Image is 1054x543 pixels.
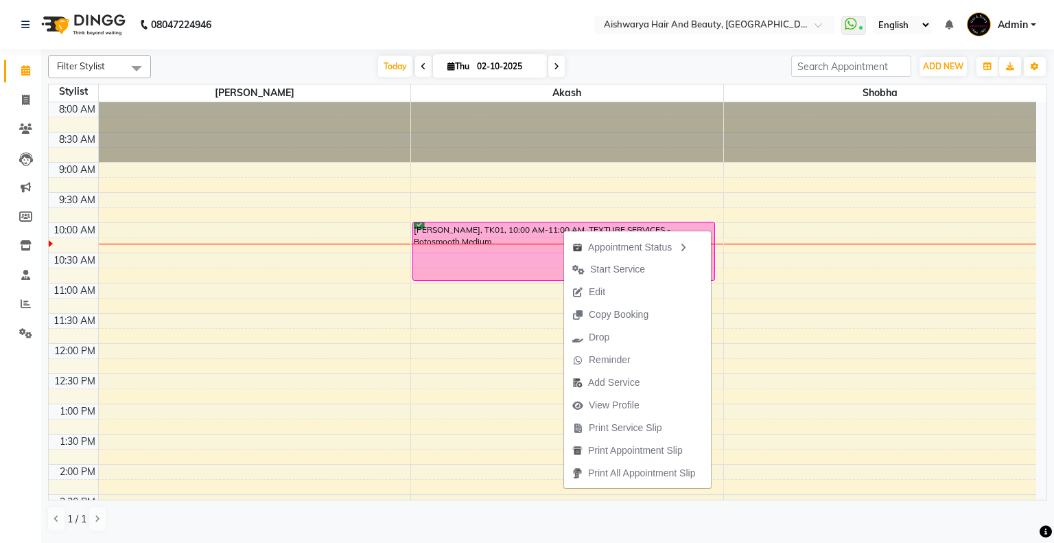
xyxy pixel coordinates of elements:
div: Appointment Status [564,235,711,258]
span: Thu [444,61,473,71]
span: Print All Appointment Slip [588,466,695,481]
div: 10:00 AM [51,223,98,238]
span: Drop [589,330,609,345]
span: Shobha [724,84,1036,102]
img: Admin [967,12,991,36]
div: 11:00 AM [51,284,98,298]
img: logo [35,5,129,44]
div: 1:30 PM [57,435,98,449]
div: 8:00 AM [56,102,98,117]
div: 2:00 PM [57,465,98,479]
img: apt_status.png [572,242,583,253]
span: Filter Stylist [57,60,105,71]
span: Add Service [588,376,640,390]
span: Start Service [590,262,645,277]
div: 12:30 PM [51,374,98,389]
input: 2025-10-02 [473,56,541,77]
b: 08047224946 [151,5,211,44]
span: Akash [411,84,723,102]
span: Today [378,56,412,77]
img: printall.png [572,468,583,478]
div: 8:30 AM [56,132,98,147]
span: Reminder [589,353,631,367]
div: [PERSON_NAME], TK01, 10:00 AM-11:00 AM, TEXTURE SERVICES - Botosmooth Medium [413,222,714,280]
div: 9:30 AM [56,193,98,207]
div: 2:30 PM [57,495,98,509]
span: Print Appointment Slip [588,443,683,458]
img: add-service.png [572,378,583,388]
span: Copy Booking [589,308,648,322]
div: Stylist [49,84,98,99]
span: ADD NEW [923,61,963,71]
span: Admin [998,18,1028,32]
span: View Profile [589,398,640,413]
span: [PERSON_NAME] [99,84,411,102]
div: 10:30 AM [51,253,98,268]
div: 1:00 PM [57,404,98,419]
button: ADD NEW [920,57,967,76]
span: Edit [589,285,605,299]
span: 1 / 1 [67,512,86,527]
div: 11:30 AM [51,314,98,328]
span: Print Service Slip [589,421,662,435]
input: Search Appointment [791,56,911,77]
div: 12:00 PM [51,344,98,358]
img: printapt.png [572,446,583,456]
div: 9:00 AM [56,163,98,177]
